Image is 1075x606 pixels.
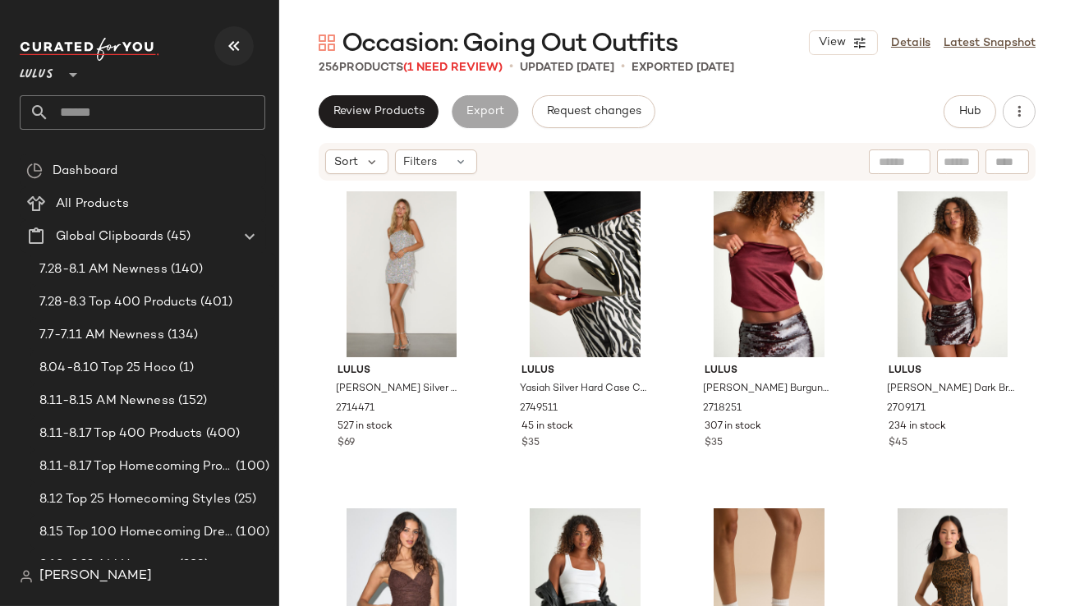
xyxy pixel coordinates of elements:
[508,191,663,357] img: 2749511_01_OM_2025-08-26.jpg
[319,34,335,51] img: svg%3e
[163,227,191,246] span: (45)
[818,36,846,49] span: View
[39,457,232,476] span: 8.11-8.17 Top Homecoming Product
[56,195,129,213] span: All Products
[546,105,641,118] span: Request changes
[875,191,1030,357] img: 2709171_01_hero_2025-08-18.jpg
[403,62,503,74] span: (1 Need Review)
[319,59,503,76] div: Products
[324,191,479,357] img: 2714471_06_fullbody_2025-08-15.jpg
[26,163,43,179] img: svg%3e
[632,59,734,76] p: Exported [DATE]
[39,425,203,443] span: 8.11-8.17 Top 400 Products
[198,293,233,312] span: (401)
[176,359,194,378] span: (1)
[168,260,204,279] span: (140)
[20,38,159,61] img: cfy_white_logo.C9jOOHJF.svg
[39,293,198,312] span: 7.28-8.3 Top 400 Products
[521,436,540,451] span: $35
[56,227,163,246] span: Global Clipboards
[333,105,425,118] span: Review Products
[889,420,946,434] span: 234 in stock
[944,95,996,128] button: Hub
[338,364,466,379] span: Lulus
[39,260,168,279] span: 7.28-8.1 AM Newness
[705,420,761,434] span: 307 in stock
[175,392,208,411] span: (152)
[231,490,257,509] span: (25)
[520,402,558,416] span: 2749511
[338,420,393,434] span: 527 in stock
[509,57,513,77] span: •
[705,436,723,451] span: $35
[176,556,209,575] span: (293)
[334,154,358,171] span: Sort
[521,364,650,379] span: Lulus
[705,364,833,379] span: Lulus
[404,154,438,171] span: Filters
[39,523,232,542] span: 8.15 Top 100 Homecoming Dresses
[39,392,175,411] span: 8.11-8.15 AM Newness
[691,191,846,357] img: 2718251_01_hero_2025-08-21.jpg
[891,34,930,52] a: Details
[532,95,655,128] button: Request changes
[39,359,176,378] span: 8.04-8.10 Top 25 Hoco
[39,490,231,509] span: 8.12 Top 25 Homecoming Styles
[20,56,53,85] span: Lulus
[232,457,269,476] span: (100)
[336,402,374,416] span: 2714471
[889,436,907,451] span: $45
[39,567,152,586] span: [PERSON_NAME]
[887,382,1015,397] span: [PERSON_NAME] Dark Brown Sequin Low-Rise Mini Skirt
[889,364,1017,379] span: Lulus
[809,30,878,55] button: View
[703,382,831,397] span: [PERSON_NAME] Burgundy Satin Strapless Crop Top
[39,326,164,345] span: 7.7-7.11 AM Newness
[338,436,355,451] span: $69
[336,382,464,397] span: [PERSON_NAME] Silver Multi Sequin Bodycon Mini Dress
[53,162,117,181] span: Dashboard
[520,382,648,397] span: Yasiah Silver Hard Case Clutch
[232,523,269,542] span: (100)
[319,95,439,128] button: Review Products
[342,28,678,61] span: Occasion: Going Out Outfits
[203,425,241,443] span: (400)
[20,570,33,583] img: svg%3e
[164,326,199,345] span: (134)
[887,402,926,416] span: 2709171
[319,62,339,74] span: 256
[621,57,625,77] span: •
[958,105,981,118] span: Hub
[520,59,614,76] p: updated [DATE]
[521,420,573,434] span: 45 in stock
[39,556,176,575] span: 8.18-8.22 AM Newness
[703,402,742,416] span: 2718251
[944,34,1036,52] a: Latest Snapshot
